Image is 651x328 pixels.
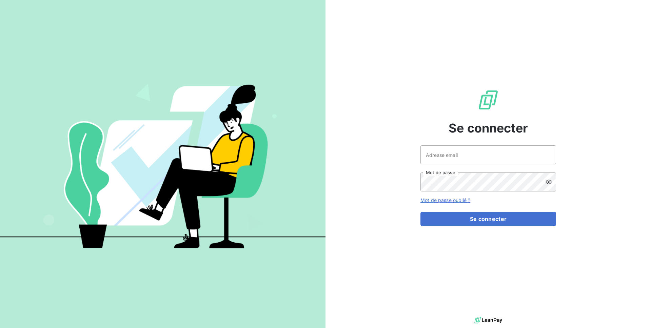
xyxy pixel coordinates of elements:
a: Mot de passe oublié ? [420,197,470,203]
button: Se connecter [420,212,556,226]
img: Logo LeanPay [477,89,499,111]
input: placeholder [420,145,556,164]
span: Se connecter [449,119,528,137]
img: logo [474,315,502,325]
